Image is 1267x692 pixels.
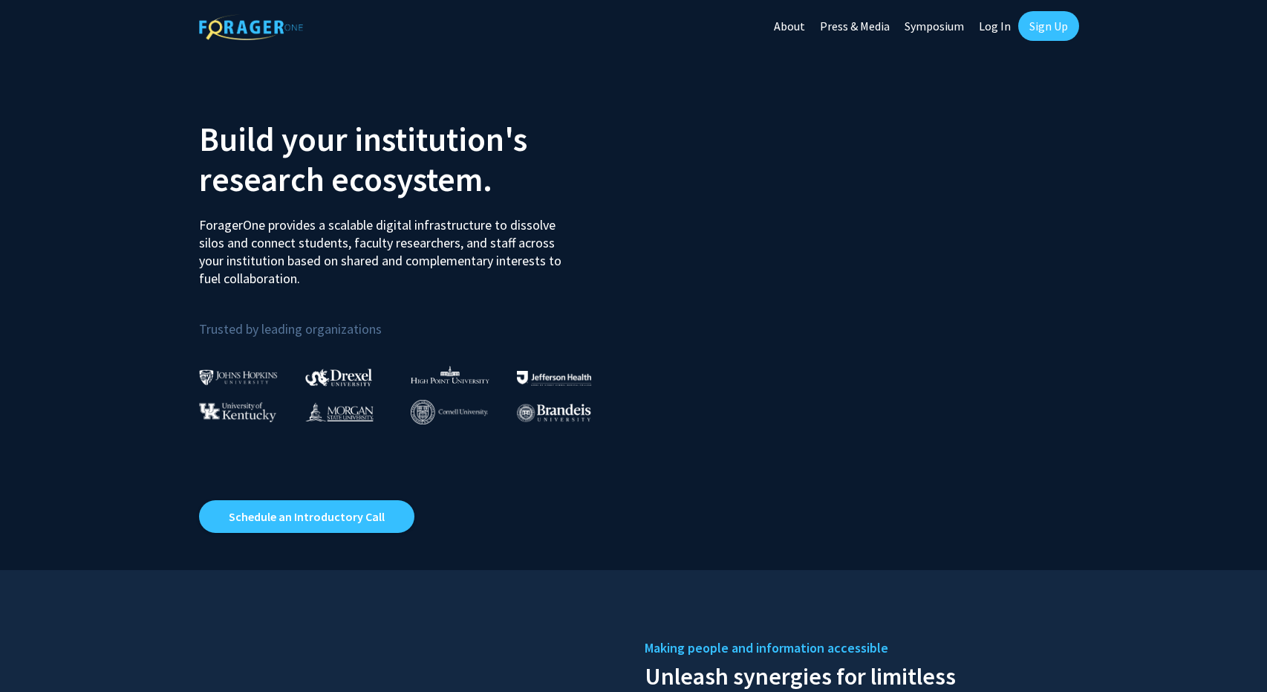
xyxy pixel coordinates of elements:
img: Brandeis University [517,404,591,422]
img: Morgan State University [305,402,374,421]
img: Johns Hopkins University [199,369,278,385]
img: High Point University [411,366,489,384]
p: ForagerOne provides a scalable digital infrastructure to dissolve silos and connect students, fac... [199,205,572,288]
a: Sign Up [1018,11,1079,41]
a: Opens in a new tab [199,500,414,533]
img: Thomas Jefferson University [517,371,591,385]
img: Cornell University [411,400,488,424]
p: Trusted by leading organizations [199,300,622,340]
h2: Build your institution's research ecosystem. [199,119,622,199]
img: ForagerOne Logo [199,14,303,40]
img: University of Kentucky [199,402,276,422]
img: Drexel University [305,369,372,386]
h5: Making people and information accessible [645,637,1068,659]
